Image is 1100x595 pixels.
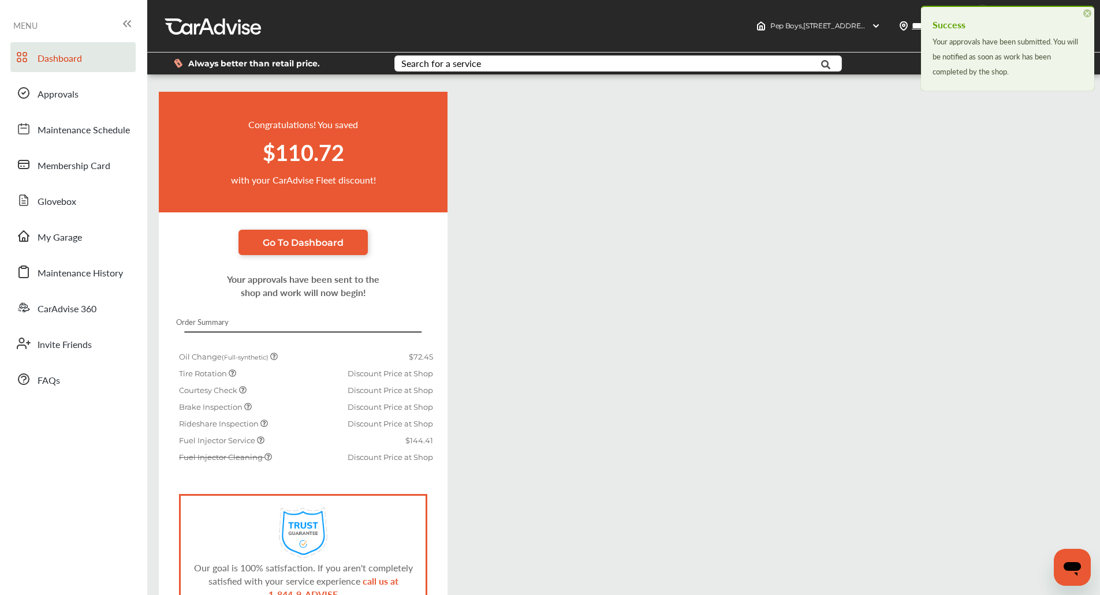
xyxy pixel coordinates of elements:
span: Rideshare Inspection [179,419,260,428]
span: CarAdvise 360 [38,302,96,317]
h4: Success [933,16,1083,34]
span: Tire Rotation [179,369,229,378]
span: Fuel Injector Service [179,436,257,445]
img: header-home-logo.8d720a4f.svg [756,21,766,31]
span: Brake Inspection [179,402,244,411]
span: $144.41 [405,436,433,445]
span: Pep Boys , [STREET_ADDRESS] [PERSON_NAME] , WA 98204 [770,21,967,30]
img: header-down-arrow.9dd2ce7d.svg [871,21,881,31]
a: Membership Card [10,149,136,179]
div: Your approvals have been sent to the [159,272,448,286]
span: Approvals [38,87,79,102]
a: FAQs [10,364,136,394]
span: MENU [13,21,38,30]
div: Order Summary [159,316,448,333]
a: Maintenance History [10,257,136,287]
a: Go To Dashboard [238,230,368,255]
span: Oil Change [179,352,270,361]
a: CarAdvise 360 [10,293,136,323]
a: Dashboard [10,42,136,72]
span: Discount Price at Shop [348,386,433,395]
span: Always better than retail price. [188,59,320,68]
div: $110.72 [170,131,436,173]
a: Glovebox [10,185,136,215]
small: (Full-synthetic) [222,354,269,361]
span: Maintenance Schedule [38,123,130,138]
span: Go To Dashboard [263,237,344,248]
span: Discount Price at Shop [348,419,433,428]
a: Maintenance Schedule [10,114,136,144]
span: Courtesy Check [179,386,239,395]
a: Approvals [10,78,136,108]
img: location_vector.a44bc228.svg [899,21,908,31]
span: Discount Price at Shop [348,452,433,462]
span: Discount Price at Shop [348,369,433,378]
span: Fuel Injector Cleaning [179,452,264,462]
span: Maintenance History [38,266,123,281]
div: Search for a service [401,59,481,68]
a: My Garage [10,221,136,251]
iframe: Button to launch messaging window [1054,549,1091,586]
span: FAQs [38,373,60,388]
span: $72.45 [409,352,433,361]
a: Invite Friends [10,328,136,358]
span: My Garage [38,230,82,245]
span: Glovebox [38,194,76,209]
div: Your approvals have been submitted. You will be notified as soon as work has been completed by th... [933,34,1083,79]
img: dollor_label_vector.a70140d1.svg [174,58,182,68]
span: Dashboard [38,51,82,66]
div: Congratulations! You saved with your CarAdvise Fleet discount! [159,92,448,212]
span: Invite Friends [38,338,92,353]
div: shop and work will now begin! [159,286,448,299]
span: × [1083,9,1091,17]
span: Discount Price at Shop [348,402,433,411]
span: Membership Card [38,159,110,174]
